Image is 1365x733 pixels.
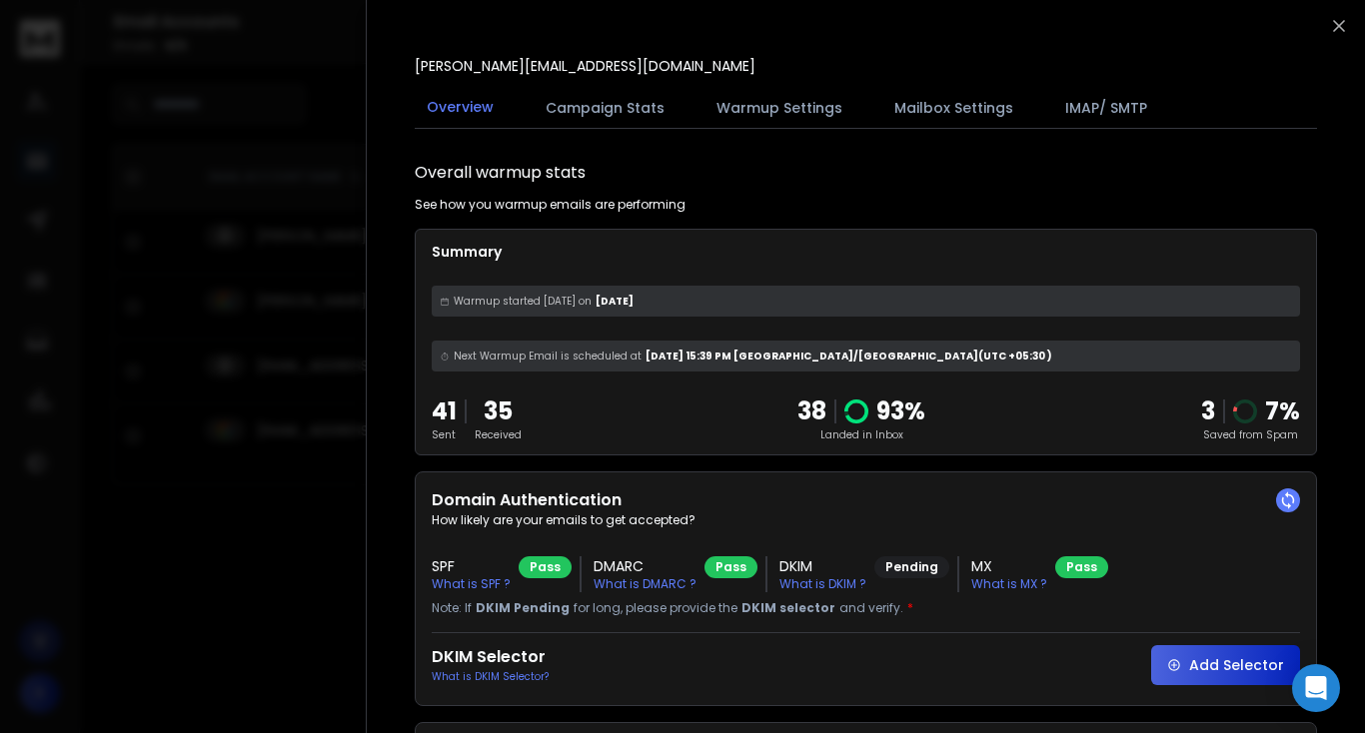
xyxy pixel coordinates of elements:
[415,197,685,213] p: See how you warmup emails are performing
[797,395,826,427] p: 38
[1265,395,1300,427] p: 7 %
[432,512,1300,528] p: How likely are your emails to get accepted?
[415,56,755,76] p: [PERSON_NAME][EMAIL_ADDRESS][DOMAIN_NAME]
[874,556,949,578] div: Pending
[415,85,506,131] button: Overview
[1053,86,1159,130] button: IMAP/ SMTP
[534,86,677,130] button: Campaign Stats
[797,427,925,442] p: Landed in Inbox
[779,576,866,592] p: What is DKIM ?
[704,86,854,130] button: Warmup Settings
[432,395,457,427] p: 41
[594,576,696,592] p: What is DMARC ?
[971,556,1047,576] h3: MX
[476,600,570,616] span: DKIM Pending
[432,556,511,576] h3: SPF
[1151,645,1300,685] button: Add Selector
[594,556,696,576] h3: DMARC
[432,645,549,669] h2: DKIM Selector
[475,395,522,427] p: 35
[1292,664,1340,712] div: Open Intercom Messenger
[432,488,1300,512] h2: Domain Authentication
[519,556,572,578] div: Pass
[475,427,522,442] p: Received
[1201,427,1300,442] p: Saved from Spam
[432,427,457,442] p: Sent
[779,556,866,576] h3: DKIM
[432,600,1300,616] p: Note: If for long, please provide the and verify.
[432,242,1300,262] p: Summary
[741,600,835,616] span: DKIM selector
[882,86,1025,130] button: Mailbox Settings
[454,294,592,309] span: Warmup started [DATE] on
[971,576,1047,592] p: What is MX ?
[704,556,757,578] div: Pass
[1201,394,1215,427] strong: 3
[876,395,925,427] p: 93 %
[432,669,549,684] p: What is DKIM Selector?
[454,349,642,364] span: Next Warmup Email is scheduled at
[432,341,1300,371] div: [DATE] 15:39 PM [GEOGRAPHIC_DATA]/[GEOGRAPHIC_DATA] (UTC +05:30 )
[432,576,511,592] p: What is SPF ?
[432,286,1300,317] div: [DATE]
[1055,556,1108,578] div: Pass
[415,161,586,185] h1: Overall warmup stats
